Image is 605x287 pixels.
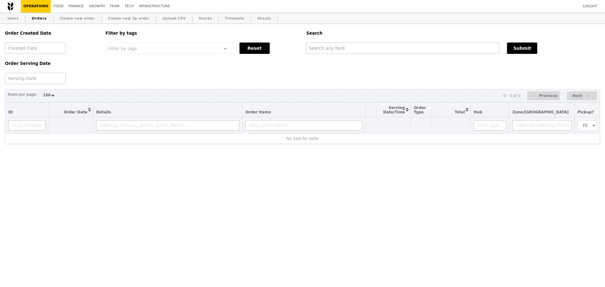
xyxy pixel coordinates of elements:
[96,110,111,114] span: Details
[306,31,600,36] h5: Search
[108,45,137,51] span: Filter by tags
[474,120,506,130] input: Filter Hub
[507,43,537,54] button: Submit
[8,2,13,10] img: Grain logo
[160,13,188,24] a: Upload CSV
[239,43,270,54] button: Reset
[96,120,239,130] input: Filter by Address, Name, Email, Mobile
[196,13,215,24] a: Stocks
[5,31,98,36] h5: Order Created Date
[255,13,274,24] a: Shouts
[8,120,46,130] input: ID or Salesperson name
[106,13,152,24] a: Create new 3p order
[8,136,597,141] div: No data for table
[5,13,21,24] a: Users
[245,110,271,114] span: Order Items
[572,92,582,100] span: Next
[222,13,247,24] a: Timeslots
[567,91,597,100] button: Next
[245,120,362,130] input: Filter Order Items
[306,43,499,54] input: Search any field
[8,110,13,114] span: ID
[57,13,98,24] a: Create new order
[503,94,520,98] div: 0 - 0 of 0
[8,91,37,98] label: Rows per page:
[527,91,560,100] button: Previous
[5,43,66,54] input: Created Date
[578,110,594,114] span: Pickup?
[539,92,558,100] span: Previous
[106,31,299,36] h5: Filter by tags
[5,73,66,84] input: Serving Date
[512,120,572,130] input: Filter Zone/Pickup Point
[512,110,569,114] span: Zone/[GEOGRAPHIC_DATA]
[5,61,98,66] h5: Order Serving Date
[474,110,482,114] span: Hub
[29,13,49,24] a: Orders
[414,106,426,114] span: Order Type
